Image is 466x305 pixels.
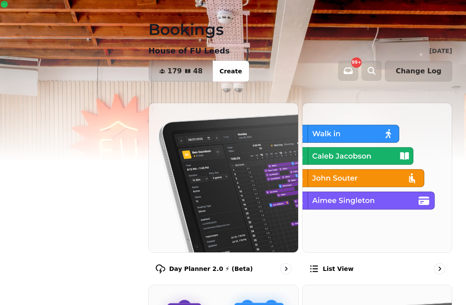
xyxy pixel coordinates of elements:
[149,61,213,82] button: 17948
[167,68,182,75] span: 179
[429,47,452,55] p: [DATE]
[352,60,361,65] span: 99+
[435,264,444,273] svg: go to
[302,103,452,252] img: List view
[169,264,253,273] p: Day Planner 2.0 ⚡ (Beta)
[148,103,299,281] a: Day Planner 2.0 ⚡ (Beta)Day Planner 2.0 ⚡ (Beta)
[385,61,452,82] button: Change Log
[148,45,230,57] p: House of FU Leeds
[302,103,452,281] a: List viewList view
[213,61,249,82] button: Create
[282,264,290,273] svg: go to
[220,68,242,74] span: Create
[193,68,202,75] span: 48
[323,264,353,273] p: List view
[396,68,441,75] span: Change Log
[149,103,298,252] img: Day Planner 2.0 ⚡ (Beta)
